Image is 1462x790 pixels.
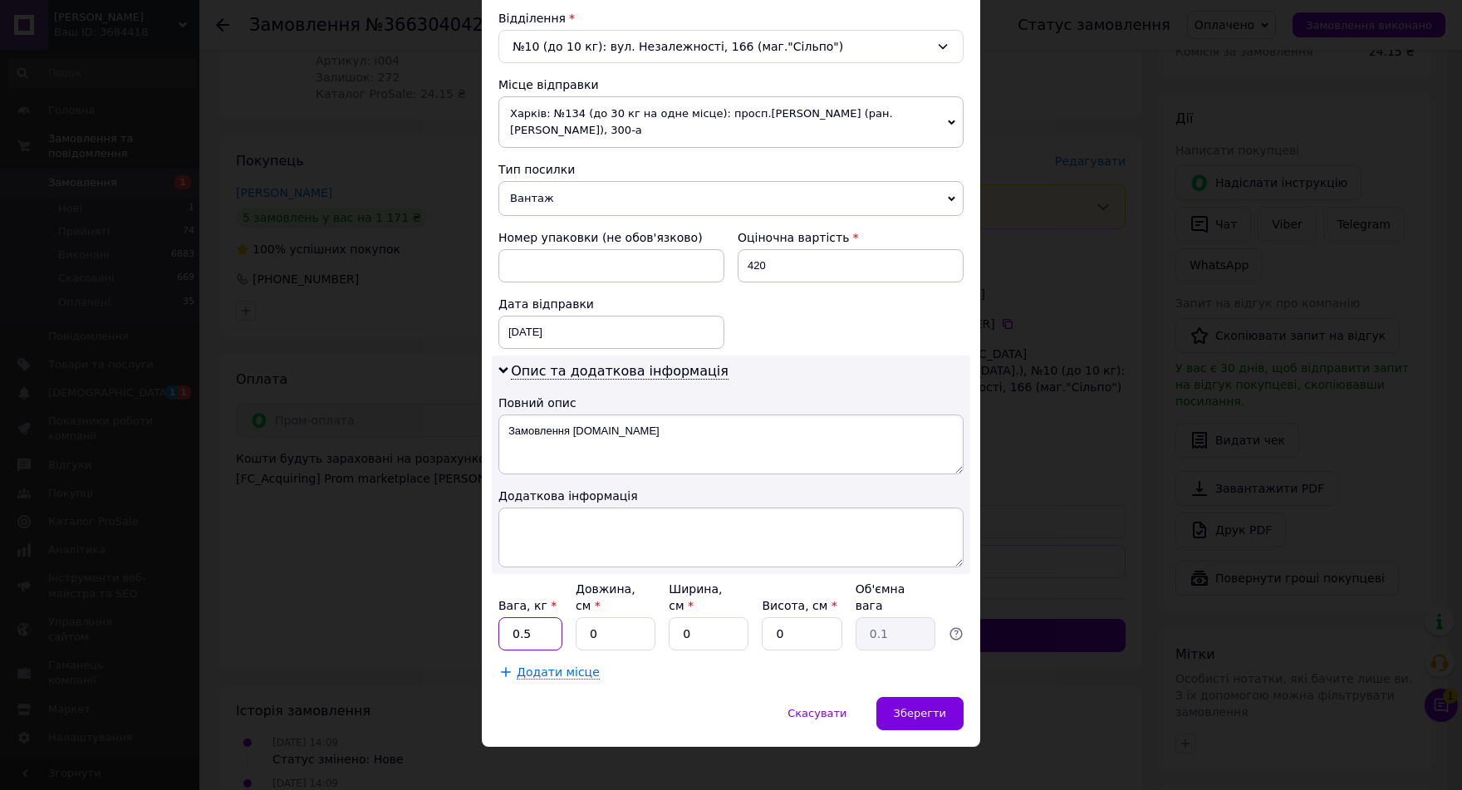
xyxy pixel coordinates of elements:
div: Відділення [498,10,964,27]
div: Додаткова інформація [498,488,964,504]
span: Місце відправки [498,78,599,91]
div: Дата відправки [498,296,724,312]
span: Скасувати [787,707,846,719]
label: Вага, кг [498,599,557,612]
div: Об'ємна вага [856,581,935,614]
span: Додати місце [517,665,600,680]
span: Вантаж [498,181,964,216]
div: №10 (до 10 кг): вул. Незалежності, 166 (маг."Сільпо") [498,30,964,63]
label: Ширина, см [669,582,722,612]
div: Повний опис [498,395,964,411]
span: Тип посилки [498,163,575,176]
textarea: Замовлення [DOMAIN_NAME] [498,415,964,474]
label: Довжина, см [576,582,635,612]
div: Номер упаковки (не обов'язково) [498,229,724,246]
span: Харків: №134 (до 30 кг на одне місце): просп.[PERSON_NAME] (ран. [PERSON_NAME]), 300-а [498,96,964,148]
span: Опис та додаткова інформація [511,363,729,380]
span: Зберегти [894,707,946,719]
label: Висота, см [762,599,836,612]
div: Оціночна вартість [738,229,964,246]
